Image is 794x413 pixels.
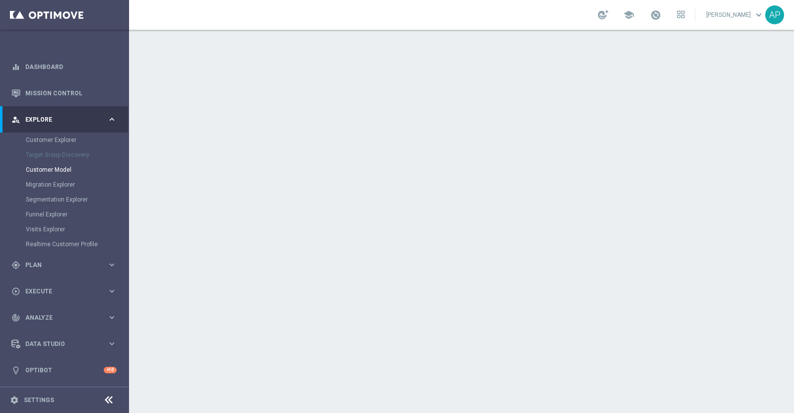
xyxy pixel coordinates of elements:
[26,192,128,207] div: Segmentation Explorer
[753,9,764,20] span: keyboard_arrow_down
[26,133,128,147] div: Customer Explorer
[11,340,117,348] button: Data Studio keyboard_arrow_right
[11,314,117,322] button: track_changes Analyze keyboard_arrow_right
[26,237,128,252] div: Realtime Customer Profile
[11,63,20,71] i: equalizer
[25,262,107,268] span: Plan
[11,63,117,71] button: equalizer Dashboard
[11,340,107,348] div: Data Studio
[11,115,20,124] i: person_search
[11,366,117,374] button: lightbulb Optibot +10
[11,116,117,124] button: person_search Explore keyboard_arrow_right
[26,162,128,177] div: Customer Model
[11,80,117,106] div: Mission Control
[11,261,107,270] div: Plan
[10,396,19,405] i: settings
[765,5,784,24] div: AP
[11,366,20,375] i: lightbulb
[11,89,117,97] button: Mission Control
[26,166,103,174] a: Customer Model
[11,115,107,124] div: Explore
[11,261,117,269] button: gps_fixed Plan keyboard_arrow_right
[24,397,54,403] a: Settings
[104,367,117,373] div: +10
[11,287,117,295] button: play_circle_outline Execute keyboard_arrow_right
[11,313,20,322] i: track_changes
[26,181,103,189] a: Migration Explorer
[26,196,103,204] a: Segmentation Explorer
[26,222,128,237] div: Visits Explorer
[25,117,107,123] span: Explore
[26,136,103,144] a: Customer Explorer
[25,80,117,106] a: Mission Control
[705,7,765,22] a: [PERSON_NAME]keyboard_arrow_down
[623,9,634,20] span: school
[26,207,128,222] div: Funnel Explorer
[26,240,103,248] a: Realtime Customer Profile
[11,357,117,383] div: Optibot
[25,288,107,294] span: Execute
[26,225,103,233] a: Visits Explorer
[25,315,107,321] span: Analyze
[107,115,117,124] i: keyboard_arrow_right
[25,357,104,383] a: Optibot
[11,287,107,296] div: Execute
[26,147,128,162] div: Target Group Discovery
[107,260,117,270] i: keyboard_arrow_right
[107,339,117,348] i: keyboard_arrow_right
[11,287,20,296] i: play_circle_outline
[11,54,117,80] div: Dashboard
[26,177,128,192] div: Migration Explorer
[11,313,107,322] div: Analyze
[25,54,117,80] a: Dashboard
[107,313,117,322] i: keyboard_arrow_right
[26,210,103,218] a: Funnel Explorer
[11,261,20,270] i: gps_fixed
[107,286,117,296] i: keyboard_arrow_right
[25,341,107,347] span: Data Studio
